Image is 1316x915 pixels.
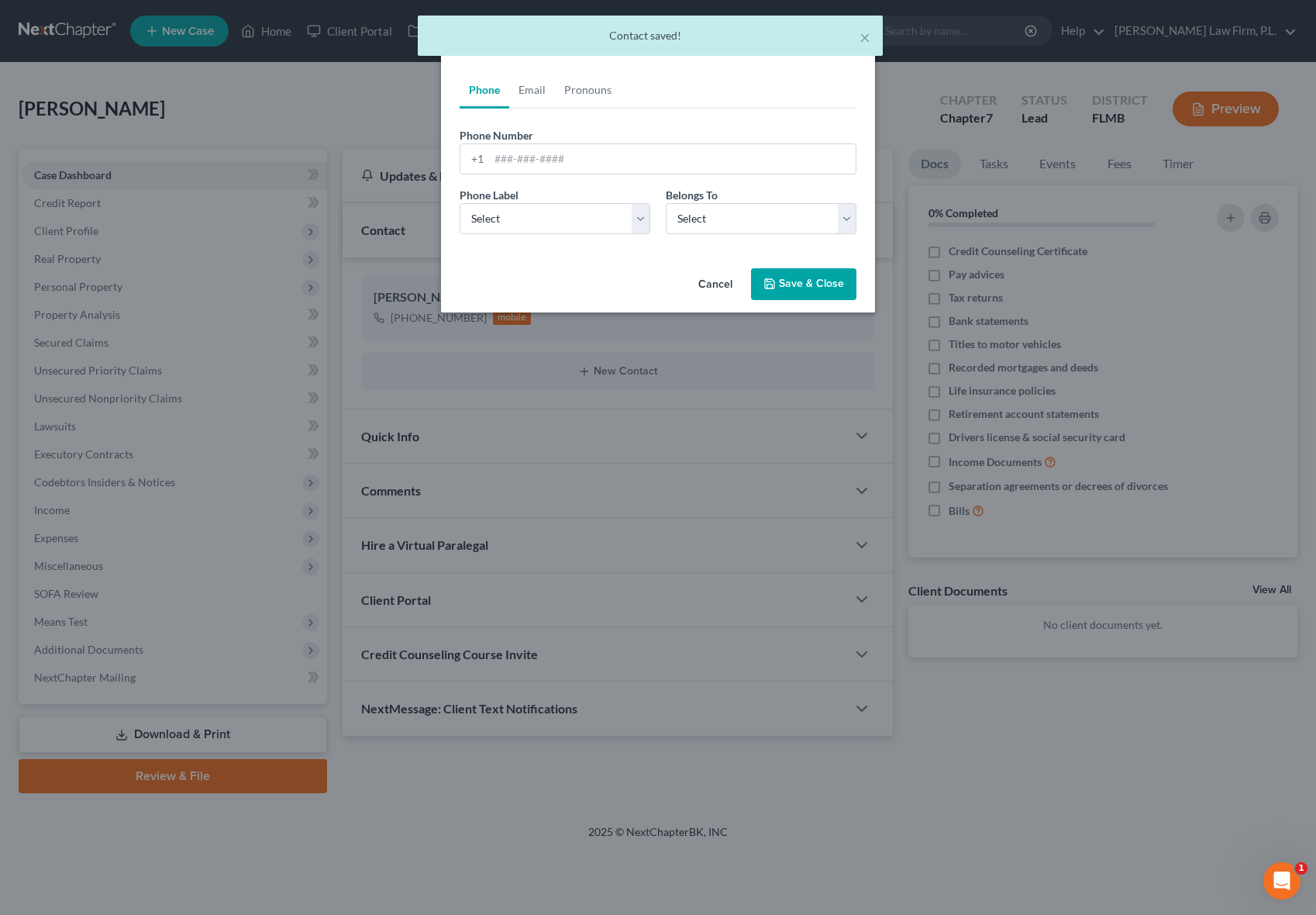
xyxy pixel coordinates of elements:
button: Cancel [686,270,745,301]
iframe: Intercom live chat [1263,862,1300,899]
span: Phone Number [460,129,533,142]
button: × [860,28,870,47]
a: Email [509,71,555,109]
input: ###-###-#### [489,144,856,174]
span: Belongs To [666,188,718,202]
span: 1 [1295,862,1307,875]
a: Phone [460,71,509,109]
a: Pronouns [555,71,621,109]
span: Phone Label [460,188,518,202]
div: +1 [460,144,489,174]
button: Save & Close [751,268,856,301]
div: Contact saved! [430,28,870,43]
